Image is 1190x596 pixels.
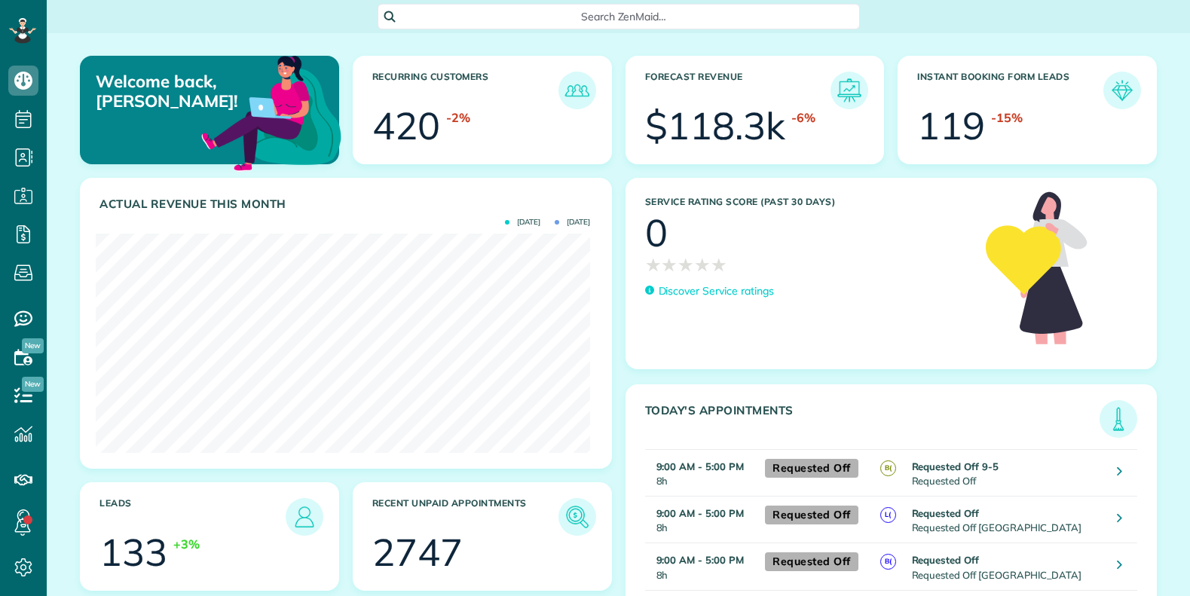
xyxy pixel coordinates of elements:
[372,107,440,145] div: 420
[645,404,1100,438] h3: Today's Appointments
[645,107,786,145] div: $118.3k
[173,536,200,553] div: +3%
[562,502,592,532] img: icon_unpaid_appointments-47b8ce3997adf2238b356f14209ab4cced10bd1f174958f3ca8f1d0dd7fffeee.png
[372,533,463,571] div: 2747
[912,554,980,566] strong: Requested Off
[765,552,858,571] span: Requested Off
[694,252,711,278] span: ★
[505,219,540,226] span: [DATE]
[1103,404,1133,434] img: icon_todays_appointments-901f7ab196bb0bea1936b74009e4eb5ffbc2d2711fa7634e0d609ed5ef32b18b.png
[880,507,896,523] span: L(
[198,38,344,185] img: dashboard_welcome-42a62b7d889689a78055ac9021e634bf52bae3f8056760290aed330b23ab8690.png
[645,497,758,543] td: 8h
[678,252,694,278] span: ★
[22,377,44,392] span: New
[99,498,286,536] h3: Leads
[96,72,255,112] p: Welcome back, [PERSON_NAME]!
[908,497,1106,543] td: Requested Off [GEOGRAPHIC_DATA]
[765,506,858,524] span: Requested Off
[880,554,896,570] span: B(
[834,75,864,105] img: icon_forecast_revenue-8c13a41c7ed35a8dcfafea3cbb826a0462acb37728057bba2d056411b612bbbe.png
[912,507,980,519] strong: Requested Off
[991,109,1023,127] div: -15%
[656,554,744,566] strong: 9:00 AM - 5:00 PM
[917,107,985,145] div: 119
[912,460,999,472] strong: Requested Off 9-5
[645,252,662,278] span: ★
[645,72,831,109] h3: Forecast Revenue
[645,450,758,497] td: 8h
[1107,75,1137,105] img: icon_form_leads-04211a6a04a5b2264e4ee56bc0799ec3eb69b7e499cbb523a139df1d13a81ae0.png
[917,72,1103,109] h3: Instant Booking Form Leads
[661,252,678,278] span: ★
[908,450,1106,497] td: Requested Off
[446,109,470,127] div: -2%
[656,460,744,472] strong: 9:00 AM - 5:00 PM
[645,214,668,252] div: 0
[908,543,1106,590] td: Requested Off [GEOGRAPHIC_DATA]
[289,502,320,532] img: icon_leads-1bed01f49abd5b7fead27621c3d59655bb73ed531f8eeb49469d10e621d6b896.png
[555,219,590,226] span: [DATE]
[765,459,858,478] span: Requested Off
[22,338,44,353] span: New
[372,72,558,109] h3: Recurring Customers
[645,283,774,299] a: Discover Service ratings
[656,507,744,519] strong: 9:00 AM - 5:00 PM
[645,197,971,207] h3: Service Rating score (past 30 days)
[791,109,815,127] div: -6%
[372,498,558,536] h3: Recent unpaid appointments
[711,252,727,278] span: ★
[99,197,596,211] h3: Actual Revenue this month
[645,543,758,590] td: 8h
[99,533,167,571] div: 133
[562,75,592,105] img: icon_recurring_customers-cf858462ba22bcd05b5a5880d41d6543d210077de5bb9ebc9590e49fd87d84ed.png
[659,283,774,299] p: Discover Service ratings
[880,460,896,476] span: B(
